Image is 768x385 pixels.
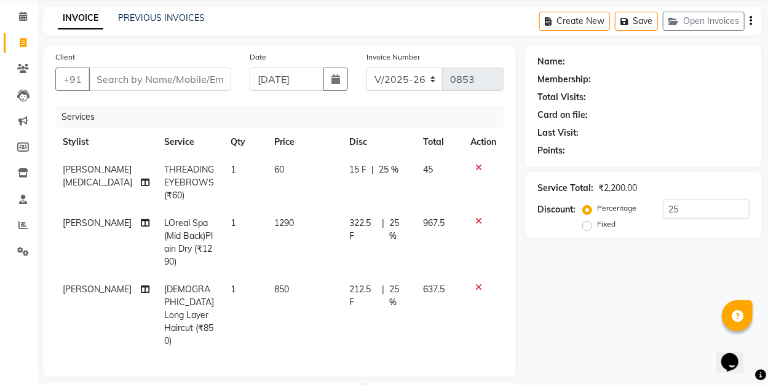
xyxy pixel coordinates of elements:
div: Membership: [537,73,591,86]
span: | [371,163,374,176]
span: [PERSON_NAME] [63,217,132,228]
span: 637.5 [423,284,445,295]
span: 15 F [349,163,366,176]
button: Save [615,12,658,31]
button: Create New [539,12,610,31]
span: 45 [423,164,433,175]
a: PREVIOUS INVOICES [118,12,205,23]
span: 1290 [275,217,295,228]
span: 25 % [379,163,398,176]
span: 850 [275,284,290,295]
span: 1 [231,217,236,228]
span: 25 % [389,283,408,309]
span: 967.5 [423,217,445,228]
label: Invoice Number [366,52,420,63]
span: 1 [231,284,236,295]
th: Price [267,128,342,156]
label: Fixed [597,219,616,230]
div: Total Visits: [537,91,586,104]
span: 60 [275,164,285,175]
div: Last Visit: [537,126,579,139]
span: 25 % [389,217,408,243]
th: Service [157,128,223,156]
div: Card on file: [537,109,588,122]
span: [PERSON_NAME] [63,284,132,295]
span: 212.5 F [349,283,377,309]
span: LOreal Spa (Mid Back)Plain Dry (₹1290) [164,217,213,267]
div: Services [57,106,513,128]
button: +91 [55,68,90,91]
span: 322.5 F [349,217,377,243]
div: Discount: [537,203,576,216]
th: Qty [223,128,267,156]
iframe: chat widget [716,336,756,373]
div: Service Total: [537,182,593,195]
label: Date [250,52,266,63]
span: 1 [231,164,236,175]
a: INVOICE [58,7,103,29]
span: [PERSON_NAME] [MEDICAL_DATA] [63,164,132,188]
th: Action [463,128,504,156]
span: | [382,283,384,309]
th: Stylist [55,128,157,156]
span: THREADING EYEBROWS (₹60) [164,164,214,201]
input: Search by Name/Mobile/Email/Code [89,68,231,91]
div: Points: [537,144,565,157]
button: Open Invoices [663,12,745,31]
th: Total [416,128,464,156]
th: Disc [342,128,416,156]
label: Client [55,52,75,63]
span: [DEMOGRAPHIC_DATA] Long Layer Haircut (₹850) [164,284,214,346]
div: Name: [537,55,565,68]
label: Percentage [597,203,636,214]
div: ₹2,200.00 [598,182,637,195]
span: | [382,217,384,243]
